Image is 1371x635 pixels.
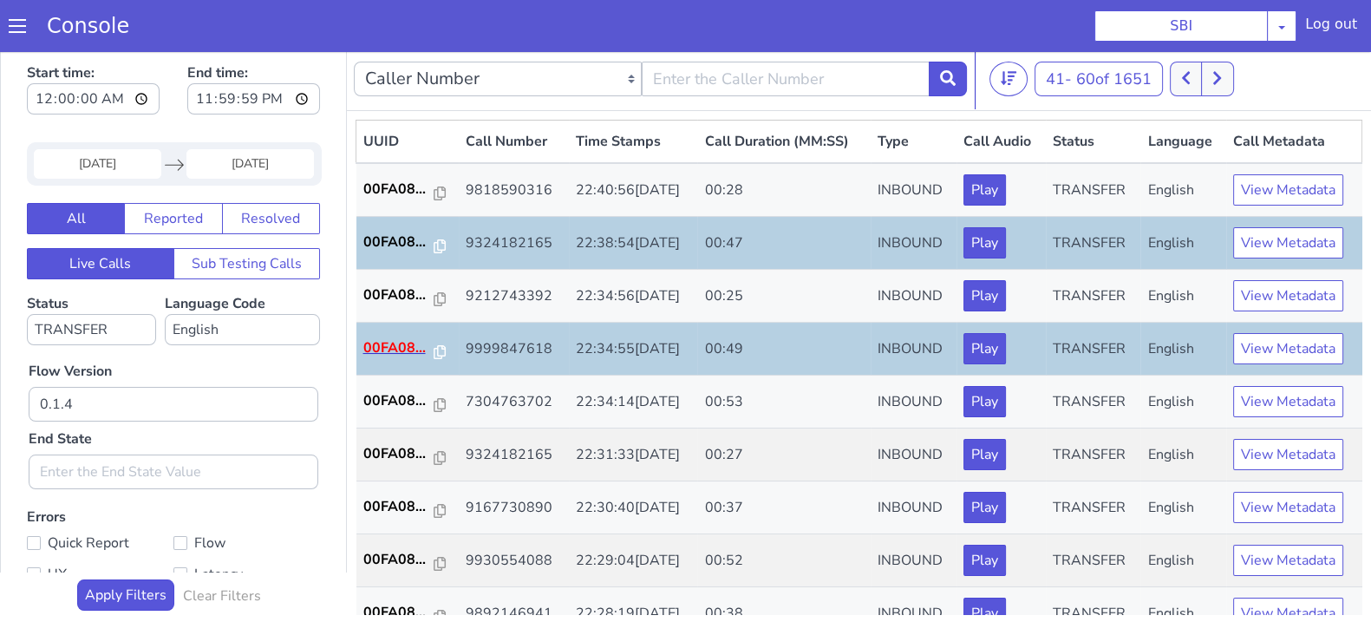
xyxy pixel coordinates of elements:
[1046,115,1140,169] td: TRANSFER
[963,285,1006,317] button: Play
[1140,115,1225,169] td: English
[187,10,320,72] label: End time:
[569,275,698,328] td: 22:34:55[DATE]
[871,73,957,116] th: Type
[569,381,698,434] td: 22:31:33[DATE]
[697,434,870,487] td: 00:37
[1233,285,1343,317] button: View Metadata
[963,180,1006,211] button: Play
[963,497,1006,528] button: Play
[1094,10,1268,42] button: SBI
[1046,381,1140,434] td: TRANSFER
[1140,73,1225,116] th: Language
[363,237,452,258] a: 00FA08...
[569,540,698,592] td: 22:28:19[DATE]
[356,73,459,116] th: UUID
[1046,540,1140,592] td: TRANSFER
[697,275,870,328] td: 00:49
[1140,275,1225,328] td: English
[1046,222,1140,275] td: TRANSFER
[459,540,569,592] td: 9892146941
[363,448,452,469] a: 00FA08...
[1046,169,1140,222] td: TRANSFER
[963,127,1006,158] button: Play
[363,501,434,522] p: 00FA08...
[26,14,150,38] a: Console
[1046,434,1140,487] td: TRANSFER
[1233,338,1343,370] button: View Metadata
[27,246,156,298] label: Status
[173,200,321,232] button: Sub Testing Calls
[963,232,1006,264] button: Play
[363,131,434,152] p: 00FA08...
[697,73,870,116] th: Call Duration (MM:SS)
[363,554,452,575] a: 00FA08...
[1233,550,1343,581] button: View Metadata
[1140,487,1225,540] td: English
[963,550,1006,581] button: Play
[871,275,957,328] td: INBOUND
[363,448,434,469] p: 00FA08...
[1233,127,1343,158] button: View Metadata
[1035,14,1163,49] button: 41- 60of 1651
[1140,381,1225,434] td: English
[173,483,320,507] label: Flow
[77,532,174,563] button: Apply Filters
[459,434,569,487] td: 9167730890
[871,540,957,592] td: INBOUND
[697,328,870,381] td: 00:53
[1233,232,1343,264] button: View Metadata
[363,396,434,416] p: 00FA08...
[697,381,870,434] td: 00:27
[1140,434,1225,487] td: English
[1046,275,1140,328] td: TRANSFER
[569,487,698,540] td: 22:29:04[DATE]
[697,222,870,275] td: 00:25
[871,115,957,169] td: INBOUND
[27,483,173,507] label: Quick Report
[642,14,930,49] input: Enter the Caller Number
[697,169,870,222] td: 00:47
[27,36,160,67] input: Start time:
[459,275,569,328] td: 9999847618
[183,540,261,557] h6: Clear Filters
[363,237,434,258] p: 00FA08...
[27,514,173,539] label: UX
[1046,487,1140,540] td: TRANSFER
[363,131,452,152] a: 00FA08...
[1226,73,1362,116] th: Call Metadata
[29,313,112,334] label: Flow Version
[165,246,320,298] label: Language Code
[173,514,320,539] label: Latency
[165,266,320,298] select: Language Code
[871,222,957,275] td: INBOUND
[963,391,1006,422] button: Play
[363,343,452,363] a: 00FA08...
[871,487,957,540] td: INBOUND
[363,343,434,363] p: 00FA08...
[124,155,222,187] button: Reported
[1233,497,1343,528] button: View Metadata
[697,115,870,169] td: 00:28
[363,184,434,205] p: 00FA08...
[27,155,125,187] button: All
[697,487,870,540] td: 00:52
[459,169,569,222] td: 9324182165
[871,434,957,487] td: INBOUND
[29,407,318,442] input: Enter the End State Value
[1140,328,1225,381] td: English
[27,10,160,72] label: Start time:
[187,36,320,67] input: End time:
[222,155,320,187] button: Resolved
[363,184,452,205] a: 00FA08...
[1076,21,1152,42] span: 60 of 1651
[1046,328,1140,381] td: TRANSFER
[1140,540,1225,592] td: English
[569,434,698,487] td: 22:30:40[DATE]
[569,73,698,116] th: Time Stamps
[363,290,452,311] a: 00FA08...
[569,169,698,222] td: 22:38:54[DATE]
[871,381,957,434] td: INBOUND
[569,328,698,381] td: 22:34:14[DATE]
[363,290,434,311] p: 00FA08...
